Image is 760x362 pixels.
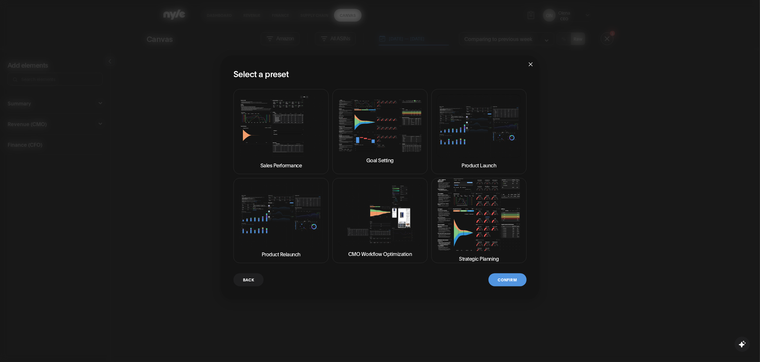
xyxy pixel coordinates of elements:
p: Strategic Planning [459,255,499,262]
button: Strategic Planning [431,178,527,263]
img: Strategic Planning [437,179,521,251]
p: Product Launch [462,161,496,169]
button: Sales Performance [233,89,329,174]
button: Goal Setting [332,89,428,174]
button: CMO Workflow Optimization [332,178,428,263]
p: Product Relaunch [262,250,300,258]
button: Confirm [488,273,527,286]
p: Goal Setting [366,157,394,164]
p: Sales Performance [260,161,302,169]
button: Close [522,56,539,73]
button: Product Relaunch [233,178,329,263]
img: Goal Setting [338,99,422,153]
h2: Select a preset [233,68,527,79]
img: Sales Performance [239,94,323,158]
img: CMO Workflow Optimization [338,183,422,246]
img: Product Relaunch [239,183,323,246]
img: Product Launch [437,94,521,158]
button: Back [233,273,264,286]
span: close [528,62,533,67]
button: Product Launch [431,89,527,174]
p: CMO Workflow Optimization [348,250,412,258]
